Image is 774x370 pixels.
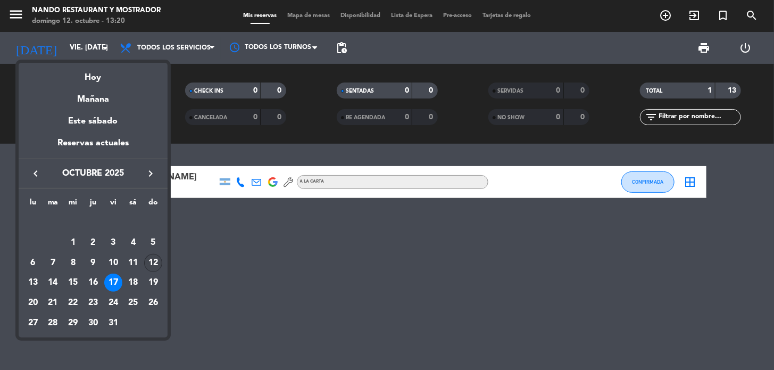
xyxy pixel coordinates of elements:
td: 14 de octubre de 2025 [43,273,63,293]
td: 27 de octubre de 2025 [23,313,43,333]
div: 23 [84,294,102,312]
td: 26 de octubre de 2025 [143,293,163,313]
td: 30 de octubre de 2025 [83,313,103,333]
td: 29 de octubre de 2025 [63,313,83,333]
th: domingo [143,196,163,213]
i: keyboard_arrow_right [144,167,157,180]
td: 23 de octubre de 2025 [83,293,103,313]
div: 24 [104,294,122,312]
div: 17 [104,274,122,292]
div: 11 [124,254,142,272]
td: 19 de octubre de 2025 [143,273,163,293]
td: 1 de octubre de 2025 [63,233,83,253]
td: 21 de octubre de 2025 [43,293,63,313]
div: 20 [24,294,42,312]
div: 27 [24,314,42,332]
td: 6 de octubre de 2025 [23,253,43,273]
th: miércoles [63,196,83,213]
div: 4 [124,234,142,252]
div: Reservas actuales [19,136,168,158]
td: 20 de octubre de 2025 [23,293,43,313]
div: 25 [124,294,142,312]
div: 10 [104,254,122,272]
div: 31 [104,314,122,332]
td: 9 de octubre de 2025 [83,253,103,273]
td: 8 de octubre de 2025 [63,253,83,273]
td: 13 de octubre de 2025 [23,273,43,293]
div: 3 [104,234,122,252]
div: 9 [84,254,102,272]
i: keyboard_arrow_left [29,167,42,180]
td: 2 de octubre de 2025 [83,233,103,253]
div: Mañana [19,85,168,106]
button: keyboard_arrow_left [26,167,45,180]
div: 30 [84,314,102,332]
th: lunes [23,196,43,213]
div: 1 [64,234,82,252]
td: OCT. [23,213,163,233]
th: viernes [103,196,123,213]
th: martes [43,196,63,213]
td: 22 de octubre de 2025 [63,293,83,313]
td: 5 de octubre de 2025 [143,233,163,253]
td: 11 de octubre de 2025 [123,253,144,273]
td: 31 de octubre de 2025 [103,313,123,333]
div: Este sábado [19,106,168,136]
td: 10 de octubre de 2025 [103,253,123,273]
div: 16 [84,274,102,292]
td: 3 de octubre de 2025 [103,233,123,253]
div: 22 [64,294,82,312]
td: 18 de octubre de 2025 [123,273,144,293]
div: 13 [24,274,42,292]
div: 18 [124,274,142,292]
div: 12 [144,254,162,272]
div: 28 [44,314,62,332]
td: 7 de octubre de 2025 [43,253,63,273]
th: sábado [123,196,144,213]
div: 14 [44,274,62,292]
td: 4 de octubre de 2025 [123,233,144,253]
button: keyboard_arrow_right [141,167,160,180]
div: 7 [44,254,62,272]
div: 26 [144,294,162,312]
div: Hoy [19,63,168,85]
div: 5 [144,234,162,252]
td: 17 de octubre de 2025 [103,273,123,293]
span: octubre 2025 [45,167,141,180]
td: 16 de octubre de 2025 [83,273,103,293]
div: 2 [84,234,102,252]
div: 8 [64,254,82,272]
td: 15 de octubre de 2025 [63,273,83,293]
td: 28 de octubre de 2025 [43,313,63,333]
div: 29 [64,314,82,332]
div: 21 [44,294,62,312]
td: 24 de octubre de 2025 [103,293,123,313]
td: 25 de octubre de 2025 [123,293,144,313]
div: 15 [64,274,82,292]
div: 19 [144,274,162,292]
th: jueves [83,196,103,213]
div: 6 [24,254,42,272]
td: 12 de octubre de 2025 [143,253,163,273]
